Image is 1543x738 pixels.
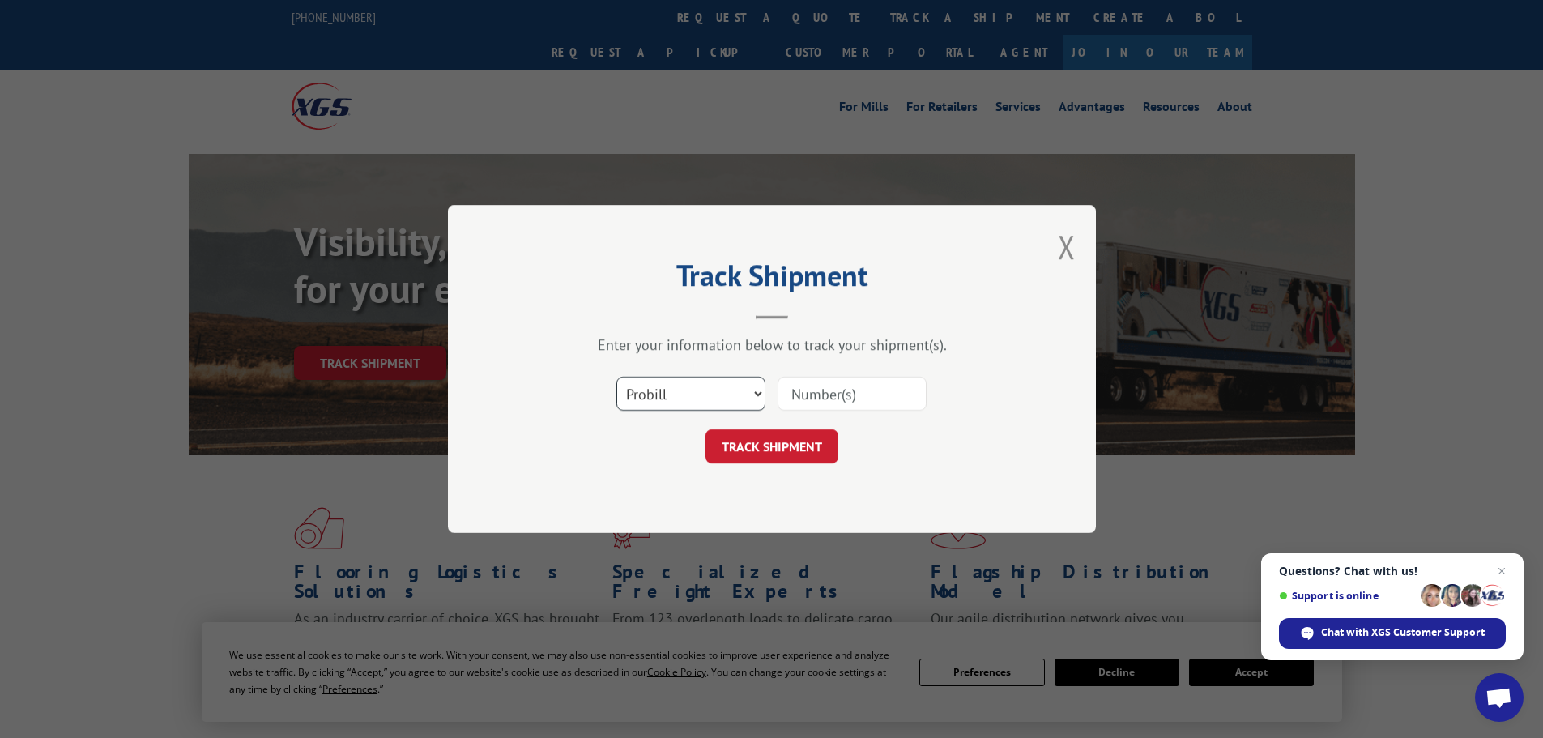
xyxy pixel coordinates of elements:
[1321,625,1485,640] span: Chat with XGS Customer Support
[529,264,1015,295] h2: Track Shipment
[529,335,1015,354] div: Enter your information below to track your shipment(s).
[1279,590,1415,602] span: Support is online
[778,377,927,411] input: Number(s)
[1058,225,1076,268] button: Close modal
[1279,618,1506,649] div: Chat with XGS Customer Support
[705,429,838,463] button: TRACK SHIPMENT
[1279,565,1506,578] span: Questions? Chat with us!
[1492,561,1511,581] span: Close chat
[1475,673,1524,722] div: Open chat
